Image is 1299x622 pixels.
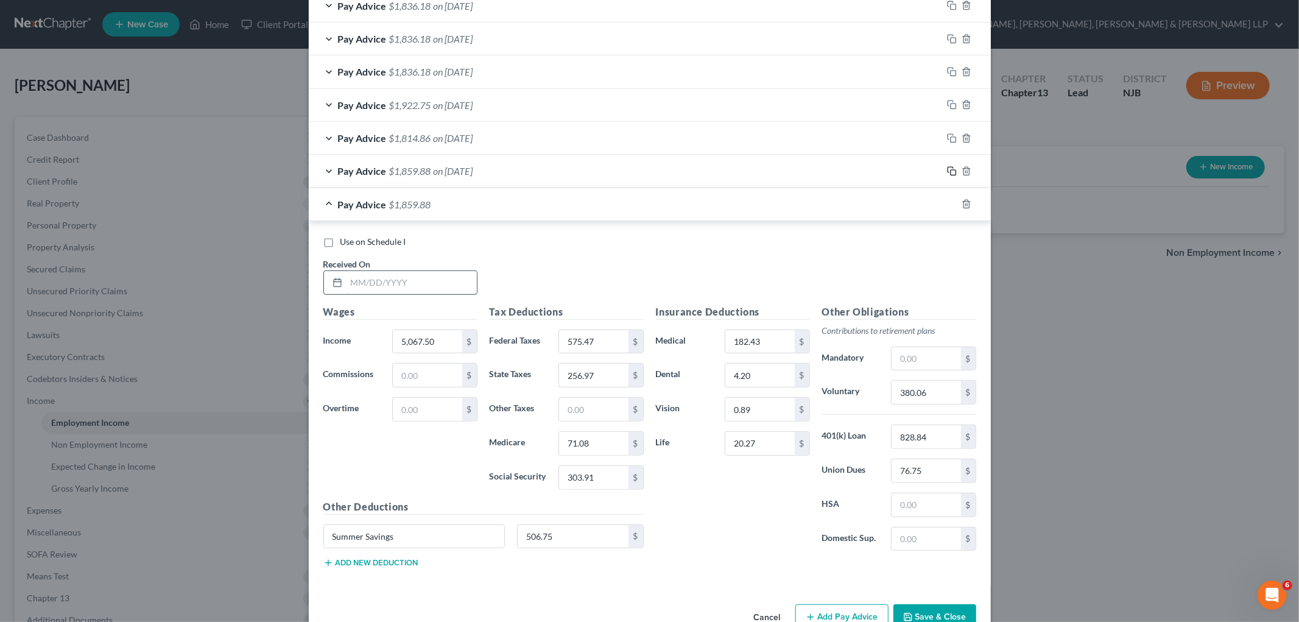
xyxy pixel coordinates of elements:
[389,66,431,77] span: $1,836.18
[317,363,387,387] label: Commissions
[484,363,553,387] label: State Taxes
[892,493,960,517] input: 0.00
[559,330,628,353] input: 0.00
[816,380,885,405] label: Voluntary
[961,459,976,482] div: $
[484,330,553,354] label: Federal Taxes
[628,432,643,455] div: $
[892,347,960,370] input: 0.00
[822,305,976,320] h5: Other Obligations
[338,33,387,44] span: Pay Advice
[795,364,809,387] div: $
[347,271,477,294] input: MM/DD/YYYY
[340,236,406,247] span: Use on Schedule I
[434,132,473,144] span: on [DATE]
[434,66,473,77] span: on [DATE]
[389,33,431,44] span: $1,836.18
[462,398,477,421] div: $
[323,558,418,568] button: Add new deduction
[725,330,794,353] input: 0.00
[484,431,553,456] label: Medicare
[323,305,477,320] h5: Wages
[961,425,976,448] div: $
[434,165,473,177] span: on [DATE]
[389,199,431,210] span: $1,859.88
[725,398,794,421] input: 0.00
[462,330,477,353] div: $
[1283,581,1292,590] span: 6
[323,335,351,345] span: Income
[338,99,387,111] span: Pay Advice
[559,466,628,489] input: 0.00
[389,132,431,144] span: $1,814.86
[816,459,885,483] label: Union Dues
[795,398,809,421] div: $
[559,398,628,421] input: 0.00
[1258,581,1287,610] iframe: Intercom live chat
[725,364,794,387] input: 0.00
[484,397,553,422] label: Other Taxes
[795,432,809,455] div: $
[323,259,371,269] span: Received On
[393,398,462,421] input: 0.00
[892,528,960,551] input: 0.00
[816,493,885,517] label: HSA
[628,466,643,489] div: $
[389,165,431,177] span: $1,859.88
[338,132,387,144] span: Pay Advice
[490,305,644,320] h5: Tax Deductions
[650,363,719,387] label: Dental
[650,397,719,422] label: Vision
[725,432,794,455] input: 0.00
[323,500,644,515] h5: Other Deductions
[656,305,810,320] h5: Insurance Deductions
[484,465,553,490] label: Social Security
[816,527,885,551] label: Domestic Sup.
[393,364,462,387] input: 0.00
[892,459,960,482] input: 0.00
[434,99,473,111] span: on [DATE]
[628,364,643,387] div: $
[892,425,960,448] input: 0.00
[317,397,387,422] label: Overtime
[389,99,431,111] span: $1,922.75
[822,325,976,337] p: Contributions to retirement plans
[338,66,387,77] span: Pay Advice
[434,33,473,44] span: on [DATE]
[559,364,628,387] input: 0.00
[559,432,628,455] input: 0.00
[393,330,462,353] input: 0.00
[628,398,643,421] div: $
[816,347,885,371] label: Mandatory
[462,364,477,387] div: $
[961,528,976,551] div: $
[518,525,628,548] input: 0.00
[628,525,643,548] div: $
[961,493,976,517] div: $
[338,165,387,177] span: Pay Advice
[650,431,719,456] label: Life
[324,525,505,548] input: Specify...
[816,425,885,449] label: 401(k) Loan
[338,199,387,210] span: Pay Advice
[650,330,719,354] label: Medical
[795,330,809,353] div: $
[961,381,976,404] div: $
[892,381,960,404] input: 0.00
[961,347,976,370] div: $
[628,330,643,353] div: $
